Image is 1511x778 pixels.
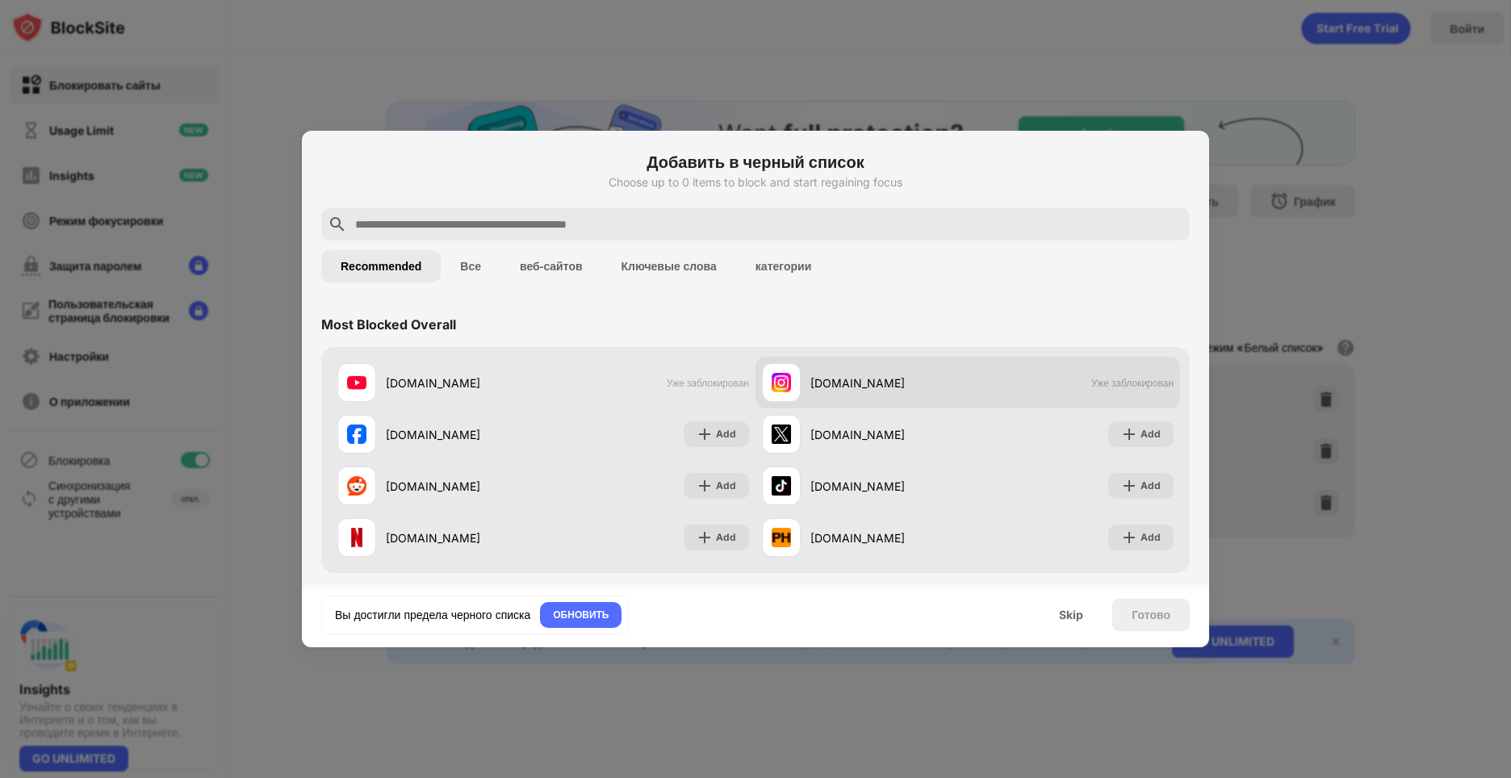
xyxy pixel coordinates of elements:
img: favicons [772,425,791,444]
img: favicons [347,373,366,392]
div: Add [1141,478,1161,494]
button: категории [736,250,831,282]
div: [DOMAIN_NAME] [810,426,968,443]
span: Уже заблокирован [667,377,749,389]
div: [DOMAIN_NAME] [386,374,543,391]
button: Ключевые слова [602,250,736,282]
div: Add [716,478,736,494]
div: Skip [1059,609,1083,621]
div: [DOMAIN_NAME] [810,374,968,391]
div: Add [716,426,736,442]
span: Уже заблокирован [1091,377,1174,389]
div: Add [1141,529,1161,546]
button: Recommended [321,250,441,282]
img: favicons [347,425,366,444]
div: [DOMAIN_NAME] [810,529,968,546]
div: Готово [1132,609,1170,621]
img: favicons [772,528,791,547]
div: Вы достигли предела черного списка [335,607,530,623]
div: [DOMAIN_NAME] [386,426,543,443]
img: favicons [772,476,791,496]
img: favicons [772,373,791,392]
div: Most Blocked Overall [321,316,456,333]
button: веб-сайтов [500,250,602,282]
div: Add [1141,426,1161,442]
img: favicons [347,528,366,547]
div: [DOMAIN_NAME] [810,478,968,495]
div: [DOMAIN_NAME] [386,478,543,495]
button: Все [441,250,500,282]
div: ОБНОВИТЬ [553,607,609,623]
div: [DOMAIN_NAME] [386,529,543,546]
div: Add [716,529,736,546]
img: search.svg [328,215,347,234]
img: favicons [347,476,366,496]
h6: Добавить в черный список [321,150,1190,174]
div: Choose up to 0 items to block and start regaining focus [321,176,1190,189]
